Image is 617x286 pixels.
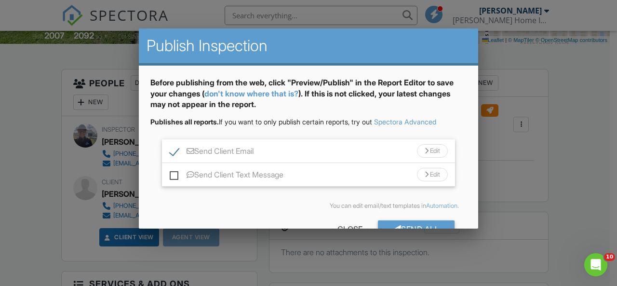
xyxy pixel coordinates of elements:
[426,202,457,209] a: Automation
[150,118,372,126] span: If you want to only publish certain reports, try out
[158,202,459,210] div: You can edit email/text templates in .
[170,170,283,182] label: Send Client Text Message
[150,118,219,126] strong: Publishes all reports.
[170,147,254,159] label: Send Client Email
[322,220,378,238] div: Close
[204,89,298,98] a: don't know where that is?
[417,144,448,158] div: Edit
[374,118,436,126] a: Spectora Advanced
[378,220,455,238] div: Send All
[584,253,607,276] iframe: Intercom live chat
[150,77,467,117] div: Before publishing from the web, click "Preview/Publish" in the Report Editor to save your changes...
[604,253,615,261] span: 10
[147,36,470,55] h2: Publish Inspection
[417,168,448,181] div: Edit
